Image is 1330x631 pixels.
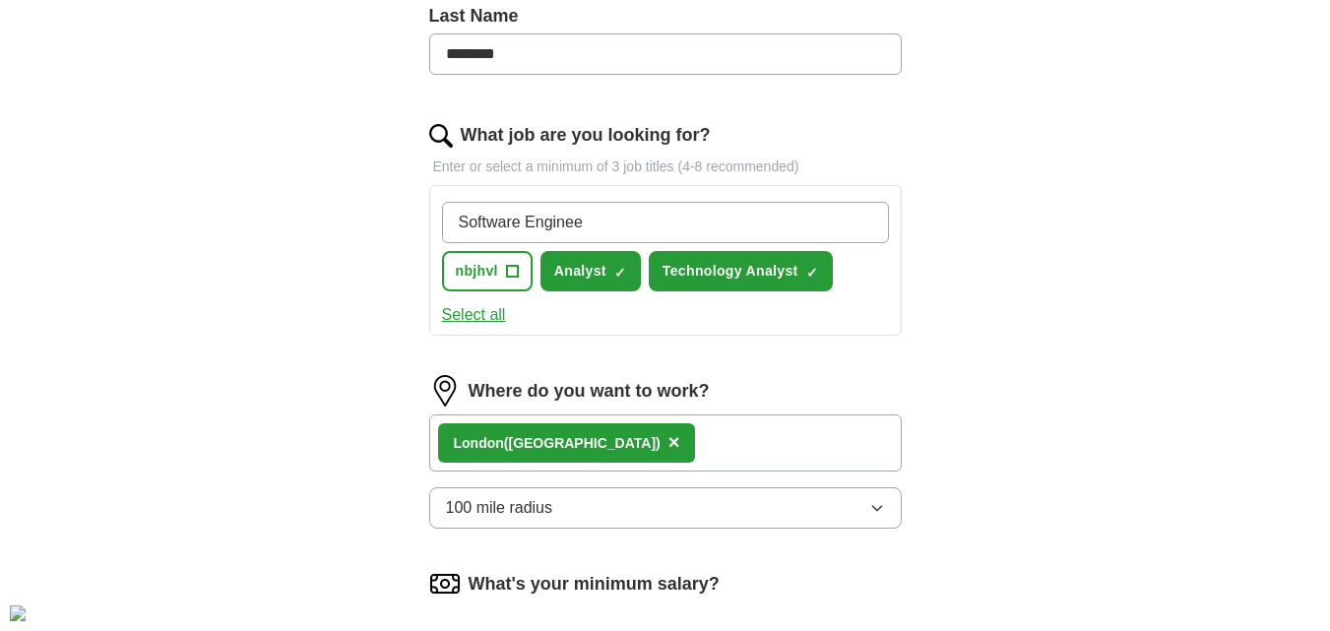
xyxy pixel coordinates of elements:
[649,251,833,291] button: Technology Analyst✓
[429,568,461,599] img: salary.png
[442,251,533,291] button: nbjhvl
[442,202,889,243] input: Type a job title and press enter
[668,428,680,458] button: ×
[469,378,710,405] label: Where do you want to work?
[429,375,461,407] img: location.png
[454,435,479,451] strong: Lon
[504,435,661,451] span: ([GEOGRAPHIC_DATA])
[10,605,26,621] div: Cookie consent button
[663,261,798,282] span: Technology Analyst
[429,487,902,529] button: 100 mile radius
[461,122,711,149] label: What job are you looking for?
[454,433,661,454] div: don
[429,3,902,30] label: Last Name
[668,431,680,453] span: ×
[614,265,626,281] span: ✓
[446,496,553,520] span: 100 mile radius
[442,303,506,327] button: Select all
[429,124,453,148] img: search.png
[10,605,26,621] img: Cookie%20settings
[429,157,902,177] p: Enter or select a minimum of 3 job titles (4-8 recommended)
[540,251,641,291] button: Analyst✓
[554,261,606,282] span: Analyst
[806,265,818,281] span: ✓
[456,261,498,282] span: nbjhvl
[469,571,720,598] label: What's your minimum salary?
